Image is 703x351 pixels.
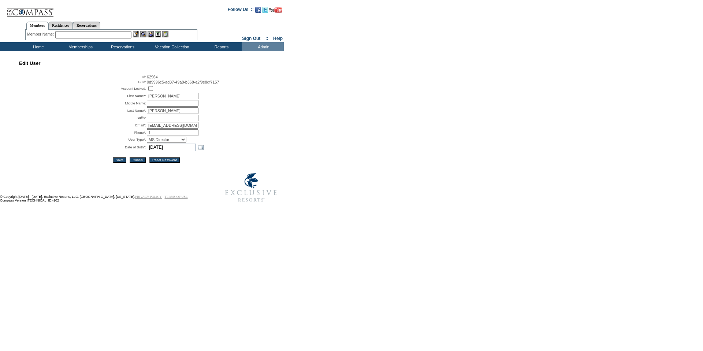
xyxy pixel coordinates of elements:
a: Residences [48,22,73,29]
td: First Name*: [19,93,146,99]
td: Guid: [19,80,146,84]
div: Member Name: [27,31,55,37]
img: Follow us on Twitter [262,7,268,13]
a: Become our fan on Facebook [255,9,261,14]
span: 0d9996c5-ad37-49a8-b368-e2f9e8df7157 [147,80,219,84]
img: Compass Home [6,2,54,17]
a: Follow us on Twitter [262,9,268,14]
a: Reservations [73,22,100,29]
span: Edit User [19,60,41,66]
a: TERMS OF USE [165,195,188,199]
img: b_edit.gif [133,31,139,37]
td: Id: [19,75,146,79]
a: Help [273,36,283,41]
img: Reservations [155,31,161,37]
td: Follow Us :: [228,6,254,15]
img: View [140,31,146,37]
td: User Type*: [19,137,146,143]
img: Impersonate [148,31,154,37]
input: Reset Password [149,157,180,163]
img: Exclusive Resorts [218,169,284,206]
td: Memberships [59,42,101,51]
td: Vacation Collection [143,42,200,51]
input: Save [113,157,126,163]
td: Date of Birth*: [19,143,146,151]
span: 62964 [147,75,158,79]
td: Admin [242,42,284,51]
td: Last Name*: [19,107,146,114]
td: Reports [200,42,242,51]
a: Sign Out [242,36,260,41]
td: Email*: [19,122,146,129]
a: PRIVACY POLICY [135,195,162,199]
a: Members [26,22,49,30]
img: Become our fan on Facebook [255,7,261,13]
a: Open the calendar popup. [197,143,205,151]
td: Phone*: [19,129,146,136]
td: Home [16,42,59,51]
input: Cancel [130,157,146,163]
td: Reservations [101,42,143,51]
td: Middle Name: [19,100,146,107]
a: Subscribe to our YouTube Channel [269,9,282,14]
img: b_calculator.gif [162,31,168,37]
img: Subscribe to our YouTube Channel [269,7,282,13]
td: Suffix: [19,115,146,121]
span: :: [265,36,268,41]
td: Account Locked: [19,85,146,92]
